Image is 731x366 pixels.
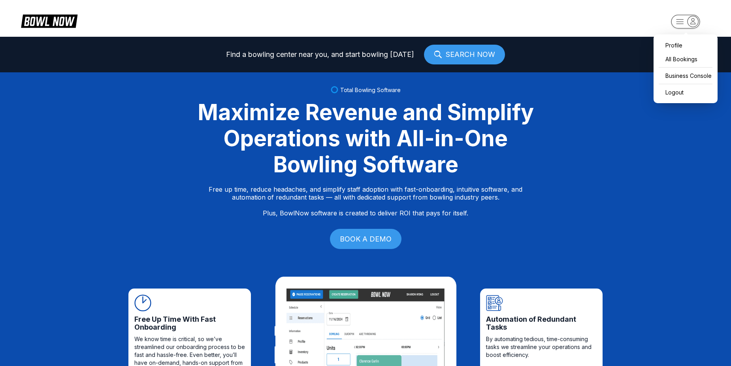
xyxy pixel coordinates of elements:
button: Logout [658,85,686,99]
span: Total Bowling Software [340,87,401,93]
a: Profile [658,38,714,52]
a: BOOK A DEMO [330,229,401,249]
span: By automating tedious, time-consuming tasks we streamline your operations and boost efficiency. [486,335,597,359]
a: Business Console [658,69,714,83]
a: All Bookings [658,52,714,66]
p: Free up time, reduce headaches, and simplify staff adoption with fast-onboarding, intuitive softw... [209,185,522,217]
a: SEARCH NOW [424,45,505,64]
span: Find a bowling center near you, and start bowling [DATE] [226,51,414,58]
span: Free Up Time With Fast Onboarding [134,315,245,331]
span: Automation of Redundant Tasks [486,315,597,331]
div: Maximize Revenue and Simplify Operations with All-in-One Bowling Software [188,99,543,177]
